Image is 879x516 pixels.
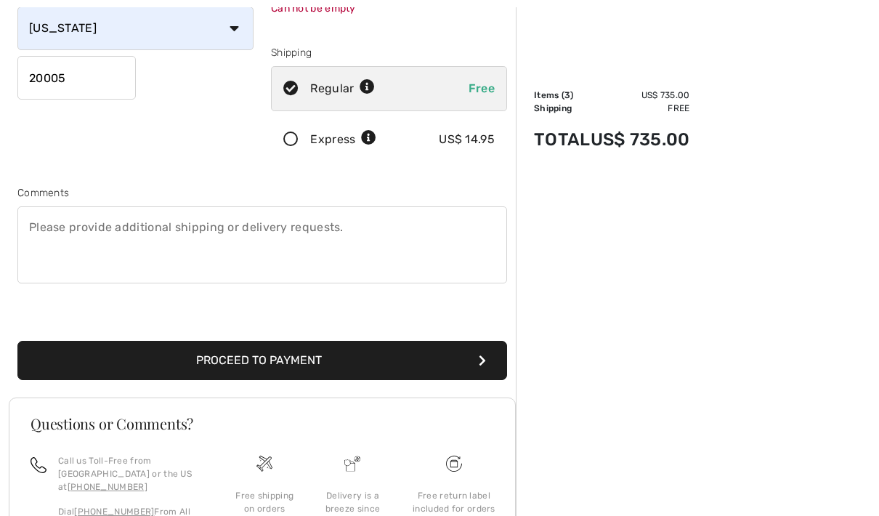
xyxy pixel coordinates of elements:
[591,89,690,102] td: US$ 735.00
[58,454,203,493] p: Call us Toll-Free from [GEOGRAPHIC_DATA] or the US at
[446,456,462,472] img: Free shipping on orders over $99
[271,45,507,60] div: Shipping
[534,89,591,102] td: Items ( )
[271,1,507,16] div: Can not be empty
[17,185,507,201] div: Comments
[68,482,147,492] a: [PHONE_NUMBER]
[17,56,136,100] input: Zip/Postal Code
[31,457,46,473] img: call
[534,102,591,115] td: Shipping
[591,115,690,164] td: US$ 735.00
[439,131,495,148] div: US$ 14.95
[534,115,591,164] td: Total
[17,341,507,380] button: Proceed to Payment
[469,81,495,95] span: Free
[344,456,360,472] img: Delivery is a breeze since we pay the duties!
[564,90,570,100] span: 3
[310,131,376,148] div: Express
[256,456,272,472] img: Free shipping on orders over $99
[310,80,375,97] div: Regular
[31,416,494,431] h3: Questions or Comments?
[591,102,690,115] td: Free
